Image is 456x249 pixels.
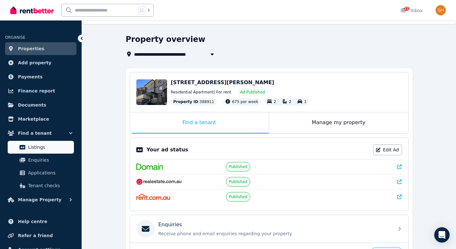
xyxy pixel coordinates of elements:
[18,73,43,81] span: Payments
[136,164,163,170] img: Domain.com.au
[18,115,49,123] span: Marketplace
[136,179,182,185] img: RealEstate.com.au
[158,230,390,237] p: Receive phone and email enquiries regarding your property
[5,193,76,206] button: Manage Property
[18,232,53,239] span: Refer a friend
[147,146,188,154] p: Your ad status
[5,99,76,111] a: Documents
[5,127,76,140] button: Find a tenant
[148,8,150,13] span: k
[5,84,76,97] a: Finance report
[28,156,71,164] span: Enquiries
[18,45,44,52] span: Properties
[434,227,450,243] div: Open Intercom Messenger
[8,154,74,166] a: Enquiries
[8,166,74,179] a: Applications
[158,221,182,229] p: Enquiries
[5,113,76,125] a: Marketplace
[126,34,205,44] h1: Property overview
[18,59,52,67] span: Add property
[5,229,76,242] a: Refer a friend
[5,70,76,83] a: Payments
[171,98,217,106] div: : 388911
[18,129,52,137] span: Find a tenant
[400,7,423,14] div: Inbox
[8,179,74,192] a: Tenant checks
[8,141,74,154] a: Listings
[5,42,76,55] a: Properties
[130,112,269,133] div: Find a tenant
[269,112,408,133] div: Manage my property
[5,215,76,228] a: Help centre
[274,100,276,104] span: 2
[28,143,71,151] span: Listings
[28,182,71,189] span: Tenant checks
[404,7,409,11] span: 21
[373,144,402,155] a: Edit Ad
[229,194,247,199] span: Published
[10,5,54,15] img: RentBetter
[171,90,231,95] span: Residential Apartment | For rent
[289,100,292,104] span: 2
[173,99,198,104] span: Property ID
[18,218,47,225] span: Help centre
[229,164,247,169] span: Published
[18,87,55,95] span: Finance report
[18,101,46,109] span: Documents
[5,35,25,40] span: ORGANISE
[18,196,61,204] span: Manage Property
[5,56,76,69] a: Add property
[232,100,258,104] span: 675 per week
[229,179,247,184] span: Published
[136,194,171,200] img: Rent.com.au
[240,90,265,95] span: Ad: Published
[304,100,307,104] span: 1
[28,169,71,177] span: Applications
[436,5,446,15] img: Grace Hsu
[171,79,274,85] span: [STREET_ADDRESS][PERSON_NAME]
[130,215,408,243] a: EnquiriesReceive phone and email enquiries regarding your property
